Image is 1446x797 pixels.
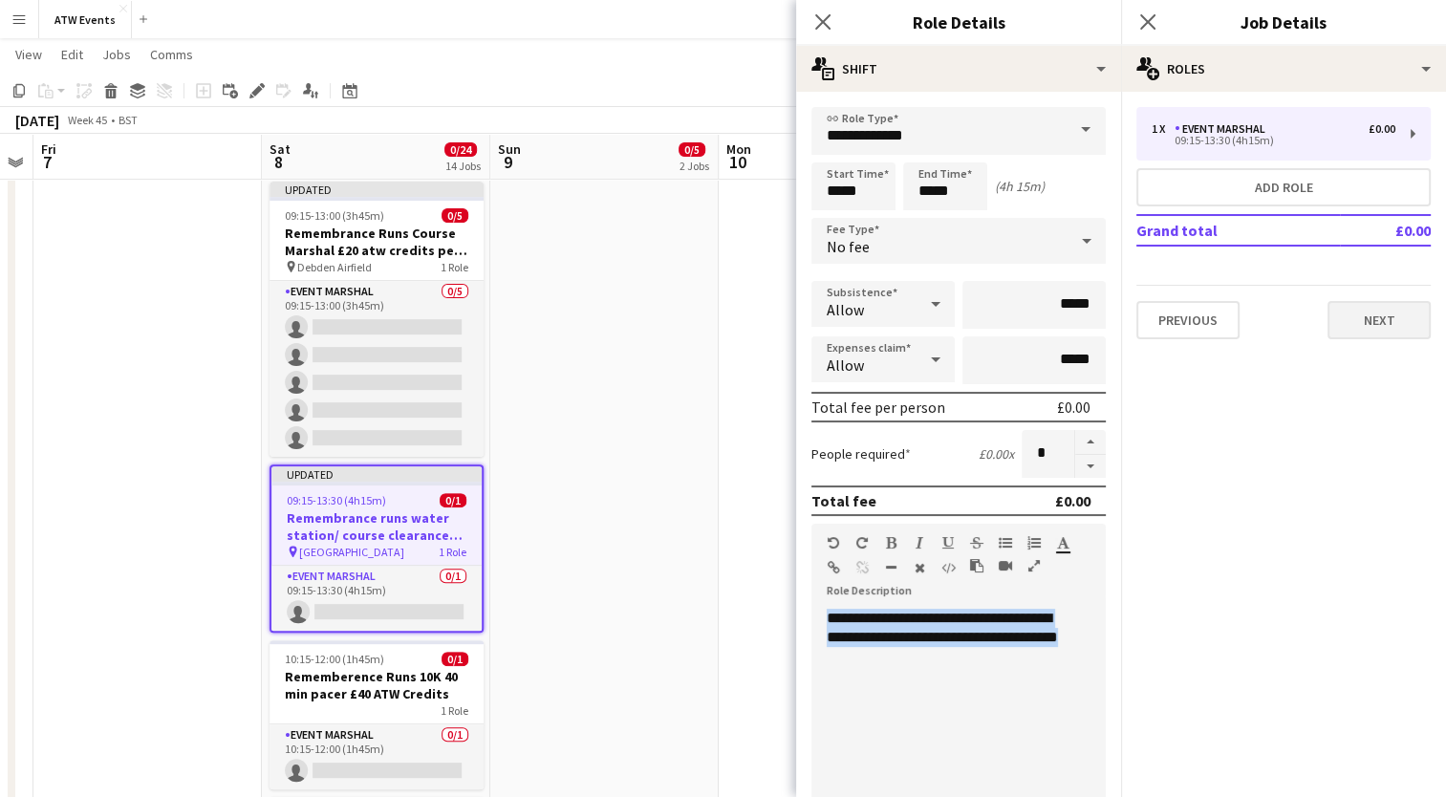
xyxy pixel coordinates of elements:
[827,237,870,256] span: No fee
[811,491,876,510] div: Total fee
[440,493,466,507] span: 0/1
[827,300,864,319] span: Allow
[150,46,193,63] span: Comms
[913,535,926,550] button: Italic
[442,208,468,223] span: 0/5
[970,535,983,550] button: Strikethrough
[1056,535,1069,550] button: Text Color
[1175,122,1273,136] div: Event Marshal
[270,140,291,158] span: Sat
[15,46,42,63] span: View
[827,535,840,550] button: Undo
[970,558,983,573] button: Paste as plain text
[723,151,751,173] span: 10
[287,493,386,507] span: 09:15-13:30 (4h15m)
[884,535,897,550] button: Bold
[270,724,484,789] app-card-role: Event Marshal0/110:15-12:00 (1h45m)
[941,560,955,575] button: HTML Code
[61,46,83,63] span: Edit
[1121,10,1446,34] h3: Job Details
[271,509,482,544] h3: Remembrance runs water station/ course clearance £20 atw credits per hour
[285,208,384,223] span: 09:15-13:00 (3h45m)
[979,445,1014,463] div: £0.00 x
[1027,558,1041,573] button: Fullscreen
[1136,301,1240,339] button: Previous
[1327,301,1431,339] button: Next
[726,140,751,158] span: Mon
[270,225,484,259] h3: Remembrance Runs Course Marshal £20 atw credits per hour
[855,535,869,550] button: Redo
[498,140,521,158] span: Sun
[1369,122,1395,136] div: £0.00
[270,668,484,702] h3: Rememberence Runs 10K 40 min pacer £40 ATW Credits
[1075,455,1106,479] button: Decrease
[796,46,1121,92] div: Shift
[271,566,482,631] app-card-role: Event Marshal0/109:15-13:30 (4h15m)
[267,151,291,173] span: 8
[8,42,50,67] a: View
[679,142,705,157] span: 0/5
[444,142,477,157] span: 0/24
[811,445,911,463] label: People required
[445,159,481,173] div: 14 Jobs
[441,703,468,718] span: 1 Role
[270,182,484,457] app-job-card: Updated09:15-13:00 (3h45m)0/5Remembrance Runs Course Marshal £20 atw credits per hour Debden Airf...
[941,535,955,550] button: Underline
[41,140,56,158] span: Fri
[495,151,521,173] span: 9
[1121,46,1446,92] div: Roles
[999,558,1012,573] button: Insert video
[39,1,132,38] button: ATW Events
[999,535,1012,550] button: Unordered List
[270,640,484,789] app-job-card: 10:15-12:00 (1h45m)0/1Rememberence Runs 10K 40 min pacer £40 ATW Credits1 RoleEvent Marshal0/110:...
[271,466,482,482] div: Updated
[1152,136,1395,145] div: 09:15-13:30 (4h15m)
[811,398,945,417] div: Total fee per person
[441,260,468,274] span: 1 Role
[1136,215,1340,246] td: Grand total
[1057,398,1090,417] div: £0.00
[796,10,1121,34] h3: Role Details
[1152,122,1175,136] div: 1 x
[299,545,404,559] span: [GEOGRAPHIC_DATA]
[270,281,484,457] app-card-role: Event Marshal0/509:15-13:00 (3h45m)
[54,42,91,67] a: Edit
[1055,491,1090,510] div: £0.00
[1075,430,1106,455] button: Increase
[102,46,131,63] span: Jobs
[439,545,466,559] span: 1 Role
[827,560,840,575] button: Insert Link
[297,260,372,274] span: Debden Airfield
[270,464,484,633] app-job-card: Updated09:15-13:30 (4h15m)0/1Remembrance runs water station/ course clearance £20 atw credits per...
[1136,168,1431,206] button: Add role
[1340,215,1431,246] td: £0.00
[285,652,384,666] span: 10:15-12:00 (1h45m)
[270,182,484,197] div: Updated
[119,113,138,127] div: BST
[95,42,139,67] a: Jobs
[913,560,926,575] button: Clear Formatting
[884,560,897,575] button: Horizontal Line
[995,178,1045,195] div: (4h 15m)
[827,355,864,375] span: Allow
[15,111,59,130] div: [DATE]
[1027,535,1041,550] button: Ordered List
[442,652,468,666] span: 0/1
[38,151,56,173] span: 7
[63,113,111,127] span: Week 45
[680,159,709,173] div: 2 Jobs
[142,42,201,67] a: Comms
